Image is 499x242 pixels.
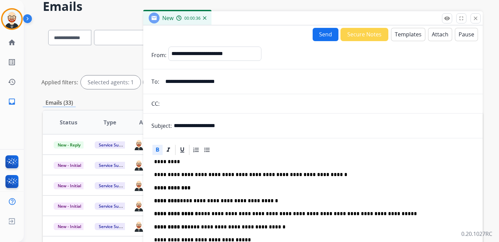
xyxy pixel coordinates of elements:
button: Secure Notes [340,28,388,41]
span: Service Support [95,141,133,149]
span: Service Support [95,182,133,189]
img: agent-avatar [133,200,144,211]
span: New - Initial [54,182,85,189]
p: To: [151,77,159,86]
p: CC: [151,100,160,108]
img: agent-avatar [133,220,144,232]
mat-icon: inbox [8,98,16,106]
div: Bold [152,145,163,155]
span: New - Initial [54,223,85,230]
p: 0.20.1027RC [461,230,492,238]
span: New - Initial [54,203,85,210]
div: Bullet List [202,145,212,155]
p: From: [151,51,166,59]
button: Attach [428,28,452,41]
mat-icon: history [8,78,16,86]
img: agent-avatar [133,179,144,191]
span: New - Initial [54,162,85,169]
div: Selected agents: 1 [81,75,141,89]
span: New - Reply [54,141,85,149]
button: Send [313,28,338,41]
div: Italic [163,145,173,155]
span: Assignee [139,118,163,126]
p: Subject: [151,122,172,130]
span: 00:00:36 [184,16,201,21]
mat-icon: fullscreen [458,15,464,21]
button: Pause [455,28,478,41]
img: avatar [2,10,21,29]
div: Ordered List [191,145,201,155]
img: agent-avatar [133,159,144,171]
mat-icon: home [8,38,16,47]
span: Status [60,118,77,126]
button: Templates [391,28,425,41]
span: Service Support [95,162,133,169]
span: Service Support [95,203,133,210]
mat-icon: remove_red_eye [444,15,450,21]
p: Emails (33) [43,99,76,107]
img: agent-avatar [133,139,144,150]
span: Type [104,118,116,126]
mat-icon: close [473,15,479,21]
span: New [162,14,173,22]
p: Applied filters: [41,78,78,86]
div: Underline [177,145,187,155]
mat-icon: list_alt [8,58,16,66]
span: Service Support [95,223,133,230]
